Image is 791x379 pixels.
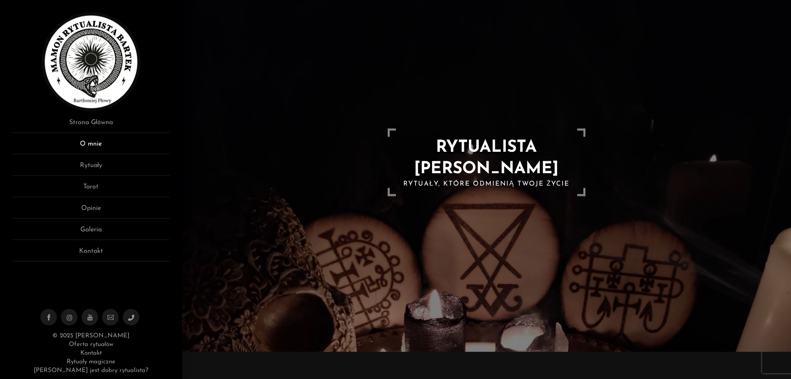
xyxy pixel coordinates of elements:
a: Strona Główna [12,118,170,133]
img: Rytualista Bartek [42,12,140,111]
a: Kontakt [12,246,170,261]
a: Oferta rytuałów [69,341,113,348]
a: O mnie [12,139,170,154]
a: Galeria [12,225,170,240]
a: Rytuały [12,160,170,176]
a: Opinie [12,203,170,219]
h1: RYTUALISTA [PERSON_NAME] [396,137,577,179]
h2: Rytuały, które odmienią Twoje życie [396,179,577,188]
a: Rytuały magiczne [67,359,115,365]
a: Tarot [12,182,170,197]
a: [PERSON_NAME] jest dobry rytualista? [34,367,148,374]
a: Kontakt [80,350,102,356]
